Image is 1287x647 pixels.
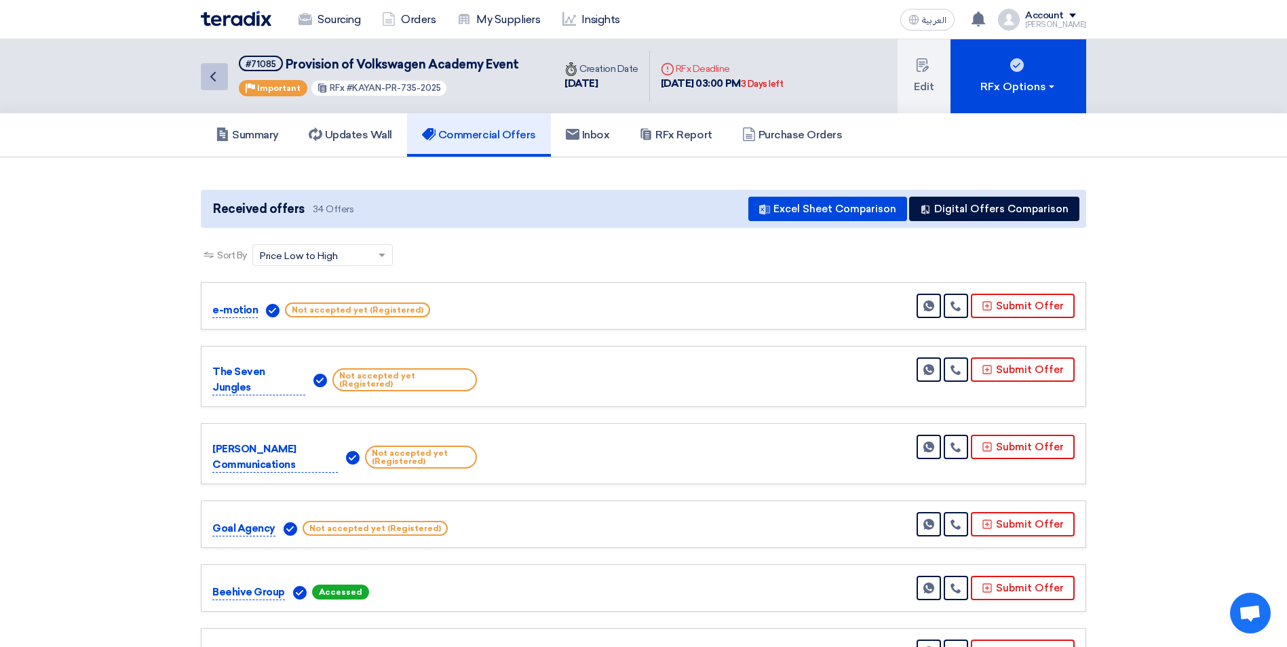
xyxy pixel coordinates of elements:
h5: Commercial Offers [422,128,536,142]
button: Submit Offer [971,357,1075,382]
span: Sort By [217,248,247,262]
button: Submit Offer [971,512,1075,536]
div: Account [1025,10,1064,22]
h5: Summary [216,128,279,142]
div: #71085 [246,60,276,68]
button: Submit Offer [971,435,1075,459]
p: e-motion [212,302,258,319]
span: Accessed [312,585,369,600]
div: 3 Days left [741,77,784,91]
a: Sourcing [288,5,371,35]
div: Creation Date [564,62,638,76]
button: Submit Offer [971,576,1075,600]
span: RFx [330,83,345,93]
img: Verified Account [293,586,307,600]
span: Received offers [213,200,305,218]
a: RFx Report [624,113,727,157]
span: Not accepted yet (Registered) [365,446,477,469]
img: Verified Account [346,451,360,465]
p: Goal Agency [212,521,275,537]
h5: Purchase Orders [742,128,843,142]
div: RFx Options [980,79,1057,95]
button: Excel Sheet Comparison [748,197,907,221]
a: Insights [552,5,631,35]
img: Teradix logo [201,11,271,26]
button: RFx Options [950,39,1086,113]
img: Verified Account [266,304,280,317]
h5: RFx Report [639,128,712,142]
h5: Updates Wall [309,128,392,142]
a: Commercial Offers [407,113,551,157]
p: The Seven Jungles [212,364,305,395]
p: [PERSON_NAME] Communications [212,442,338,473]
a: Orders [371,5,446,35]
img: Verified Account [313,374,327,387]
a: Open chat [1230,593,1271,633]
button: العربية [900,9,955,31]
span: Provision of Volkswagen Academy Event [286,57,519,72]
span: Not accepted yet (Registered) [285,302,430,317]
a: Summary [201,113,294,157]
a: My Suppliers [446,5,551,35]
a: Inbox [551,113,625,157]
span: 34 Offers [313,203,354,216]
button: Edit [898,39,950,113]
span: #KAYAN-PR-735-2025 [347,83,441,93]
button: Digital Offers Comparison [909,197,1079,221]
span: Price Low to High [260,249,338,263]
h5: Provision of Volkswagen Academy Event [239,56,519,73]
a: Updates Wall [294,113,407,157]
div: [PERSON_NAME] [1025,21,1086,28]
img: profile_test.png [998,9,1020,31]
span: Important [257,83,301,93]
a: Purchase Orders [727,113,858,157]
div: RFx Deadline [661,62,784,76]
p: Beehive Group [212,585,285,601]
span: العربية [922,16,946,25]
img: Verified Account [284,522,297,536]
div: [DATE] [564,76,638,92]
button: Submit Offer [971,294,1075,318]
div: [DATE] 03:00 PM [661,76,784,92]
span: Not accepted yet (Registered) [303,521,448,536]
span: Not accepted yet (Registered) [332,368,478,391]
h5: Inbox [566,128,610,142]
